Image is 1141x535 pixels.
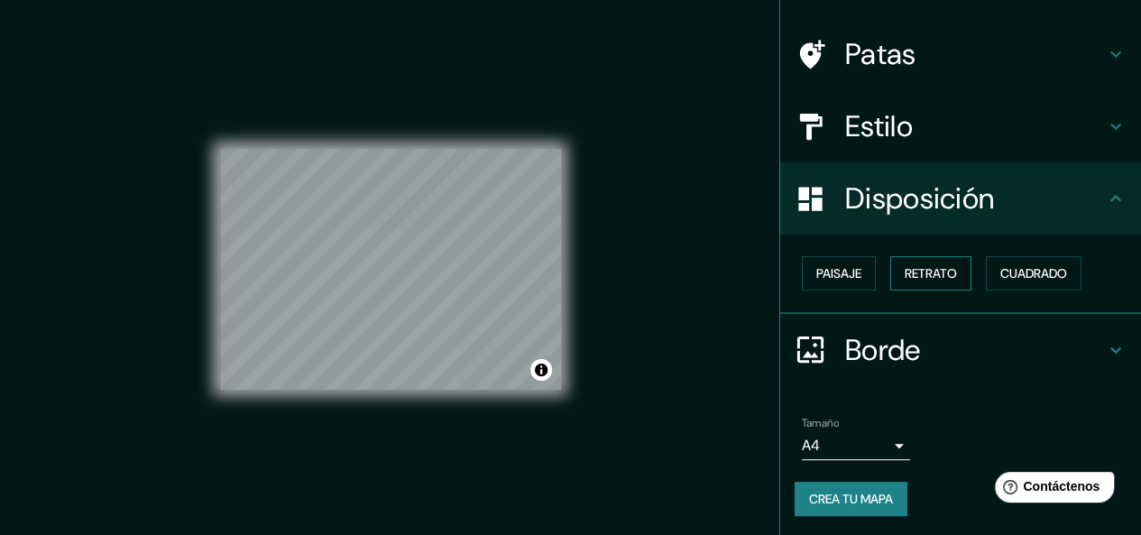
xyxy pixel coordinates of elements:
[986,256,1081,291] button: Cuadrado
[845,35,916,73] font: Patas
[780,162,1141,235] div: Disposición
[780,90,1141,162] div: Estilo
[780,314,1141,386] div: Borde
[980,465,1121,515] iframe: Lanzador de widgets de ayuda
[530,359,552,381] button: Activar o desactivar atribución
[802,256,876,291] button: Paisaje
[780,18,1141,90] div: Patas
[845,331,921,369] font: Borde
[795,482,907,516] button: Crea tu mapa
[845,107,913,145] font: Estilo
[802,431,910,460] div: A4
[802,436,820,455] font: A4
[845,180,994,217] font: Disposición
[816,265,861,281] font: Paisaje
[1000,265,1067,281] font: Cuadrado
[809,491,893,507] font: Crea tu mapa
[220,149,561,390] canvas: Mapa
[905,265,957,281] font: Retrato
[802,416,839,430] font: Tamaño
[890,256,971,291] button: Retrato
